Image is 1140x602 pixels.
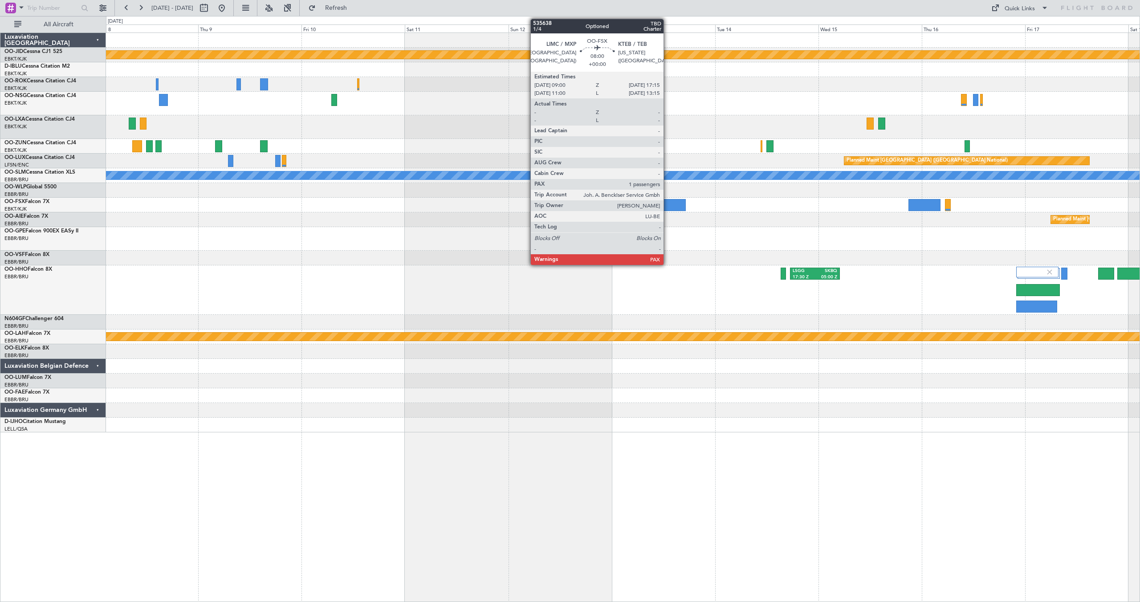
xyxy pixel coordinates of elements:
a: D-IJHOCitation Mustang [4,419,66,424]
span: OO-HHO [4,267,28,272]
a: EBBR/BRU [4,352,28,359]
a: EBBR/BRU [4,382,28,388]
span: OO-LUM [4,375,27,380]
a: EBBR/BRU [4,273,28,280]
a: OO-LUXCessna Citation CJ4 [4,155,75,160]
button: Quick Links [987,1,1053,15]
a: EBBR/BRU [4,220,28,227]
div: Tue 14 [715,24,818,33]
a: OO-HHOFalcon 8X [4,267,52,272]
a: OO-ELKFalcon 8X [4,346,49,351]
a: OO-WLPGlobal 5500 [4,184,57,190]
a: OO-FSXFalcon 7X [4,199,49,204]
a: OO-VSFFalcon 8X [4,252,49,257]
a: OO-SLMCessna Citation XLS [4,170,75,175]
a: OO-FAEFalcon 7X [4,390,49,395]
span: OO-WLP [4,184,26,190]
span: OO-NSG [4,93,27,98]
a: LELL/QSA [4,426,28,432]
div: SKBQ [815,268,837,274]
div: Fri 17 [1025,24,1128,33]
a: EBBR/BRU [4,323,28,329]
div: Sun 12 [509,24,612,33]
span: OO-ELK [4,346,24,351]
div: LSGG [793,268,815,274]
div: Mon 13 [612,24,715,33]
span: OO-VSF [4,252,25,257]
span: OO-ZUN [4,140,27,146]
a: N604GFChallenger 604 [4,316,64,321]
a: EBBR/BRU [4,176,28,183]
a: OO-AIEFalcon 7X [4,214,48,219]
a: EBKT/KJK [4,100,27,106]
a: EBKT/KJK [4,56,27,62]
a: EBBR/BRU [4,235,28,242]
a: EBBR/BRU [4,396,28,403]
a: EBKT/KJK [4,70,27,77]
div: [DATE] [108,18,123,25]
div: Wed 8 [95,24,198,33]
a: OO-ROKCessna Citation CJ4 [4,78,76,84]
span: OO-LUX [4,155,25,160]
span: OO-GPE [4,228,25,234]
div: Planned Maint [GEOGRAPHIC_DATA] ([GEOGRAPHIC_DATA] National) [847,154,1008,167]
a: LFSN/ENC [4,162,29,168]
img: gray-close.svg [1046,268,1054,276]
span: OO-JID [4,49,23,54]
span: OO-ROK [4,78,27,84]
a: EBBR/BRU [4,338,28,344]
a: D-IBLUCessna Citation M2 [4,64,70,69]
span: Refresh [318,5,355,11]
span: N604GF [4,316,25,321]
div: Fri 10 [301,24,405,33]
span: [DATE] - [DATE] [151,4,193,12]
a: EBKT/KJK [4,123,27,130]
a: EBKT/KJK [4,147,27,154]
a: EBBR/BRU [4,191,28,198]
a: OO-LAHFalcon 7X [4,331,50,336]
a: OO-JIDCessna CJ1 525 [4,49,62,54]
span: D-IJHO [4,419,23,424]
span: OO-SLM [4,170,26,175]
span: D-IBLU [4,64,22,69]
button: All Aircraft [10,17,97,32]
span: OO-FSX [4,199,25,204]
div: Sat 11 [405,24,508,33]
span: OO-LAH [4,331,26,336]
a: EBBR/BRU [4,259,28,265]
span: OO-FAE [4,390,25,395]
input: Trip Number [27,1,78,15]
a: OO-GPEFalcon 900EX EASy II [4,228,78,234]
a: OO-NSGCessna Citation CJ4 [4,93,76,98]
div: 17:30 Z [793,274,815,281]
div: Thu 9 [198,24,301,33]
a: OO-ZUNCessna Citation CJ4 [4,140,76,146]
a: OO-LUMFalcon 7X [4,375,51,380]
div: Wed 15 [818,24,922,33]
span: All Aircraft [23,21,94,28]
a: OO-LXACessna Citation CJ4 [4,117,75,122]
div: Thu 16 [922,24,1025,33]
button: Refresh [304,1,358,15]
a: EBKT/KJK [4,206,27,212]
span: OO-AIE [4,214,24,219]
div: Quick Links [1005,4,1035,13]
div: 05:00 Z [815,274,837,281]
span: OO-LXA [4,117,25,122]
a: EBKT/KJK [4,85,27,92]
